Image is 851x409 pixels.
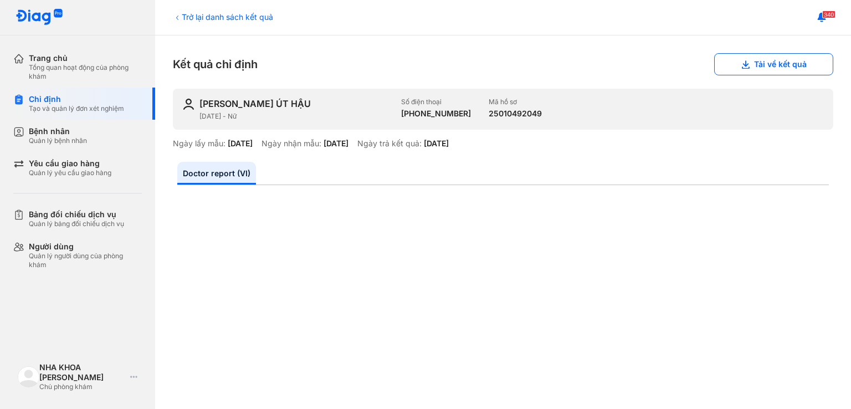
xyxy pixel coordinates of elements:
[228,139,253,149] div: [DATE]
[324,139,348,149] div: [DATE]
[401,98,471,106] div: Số điện thoại
[29,63,142,81] div: Tổng quan hoạt động của phòng khám
[401,109,471,119] div: [PHONE_NUMBER]
[173,11,273,23] div: Trở lại danh sách kết quả
[714,53,833,75] button: Tải về kết quả
[29,209,124,219] div: Bảng đối chiếu dịch vụ
[199,98,311,110] div: [PERSON_NAME] ÚT HẬU
[29,168,111,177] div: Quản lý yêu cầu giao hàng
[489,98,542,106] div: Mã hồ sơ
[39,382,126,391] div: Chủ phòng khám
[199,112,392,121] div: [DATE] - Nữ
[173,139,225,149] div: Ngày lấy mẫu:
[29,104,124,113] div: Tạo và quản lý đơn xét nghiệm
[424,139,449,149] div: [DATE]
[16,9,63,26] img: logo
[29,53,142,63] div: Trang chủ
[173,53,833,75] div: Kết quả chỉ định
[357,139,422,149] div: Ngày trả kết quả:
[39,362,126,382] div: NHA KHOA [PERSON_NAME]
[29,242,142,252] div: Người dùng
[29,136,87,145] div: Quản lý bệnh nhân
[29,252,142,269] div: Quản lý người dùng của phòng khám
[822,11,835,18] span: 340
[29,219,124,228] div: Quản lý bảng đối chiếu dịch vụ
[29,94,124,104] div: Chỉ định
[177,162,256,185] a: Doctor report (VI)
[262,139,321,149] div: Ngày nhận mẫu:
[489,109,542,119] div: 25010492049
[182,98,195,111] img: user-icon
[29,159,111,168] div: Yêu cầu giao hàng
[18,366,39,388] img: logo
[29,126,87,136] div: Bệnh nhân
